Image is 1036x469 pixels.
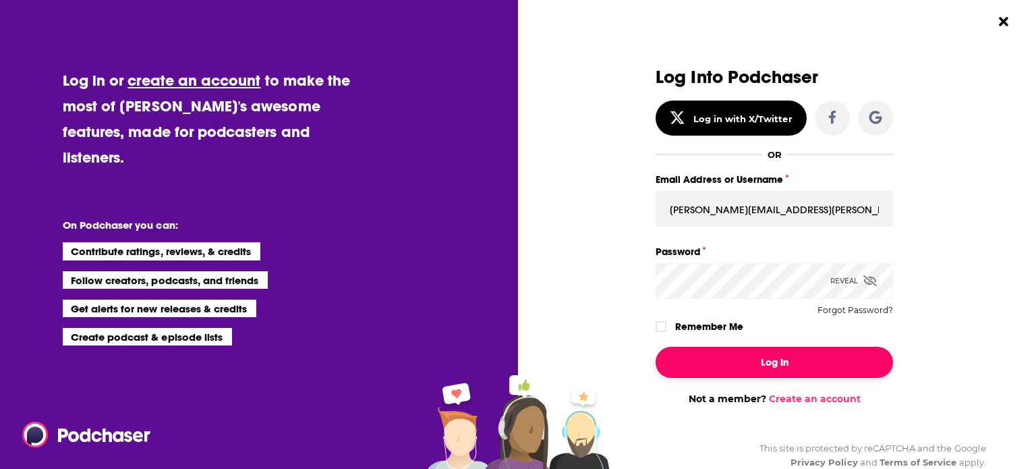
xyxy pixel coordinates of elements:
button: Log In [656,347,893,378]
div: Not a member? [656,393,893,405]
a: Create an account [769,393,861,405]
li: Create podcast & episode lists [63,328,232,346]
button: Close Button [991,9,1016,34]
label: Email Address or Username [656,171,893,188]
a: Terms of Service [880,457,957,468]
li: On Podchaser you can: [63,219,333,231]
button: Log in with X/Twitter [656,101,807,136]
button: Forgot Password? [817,306,893,315]
li: Contribute ratings, reviews, & credits [63,242,261,260]
div: OR [768,149,782,160]
a: create an account [127,71,260,90]
div: Reveal [830,263,877,299]
label: Remember Me [675,318,743,335]
label: Password [656,243,893,260]
h3: Log Into Podchaser [656,67,893,87]
li: Get alerts for new releases & credits [63,300,256,317]
div: Log in with X/Twitter [693,113,793,124]
input: Email Address or Username [656,191,893,227]
li: Follow creators, podcasts, and friends [63,271,268,289]
img: Podchaser - Follow, Share and Rate Podcasts [22,422,152,447]
a: Podchaser - Follow, Share and Rate Podcasts [22,422,141,447]
a: Privacy Policy [790,457,858,468]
